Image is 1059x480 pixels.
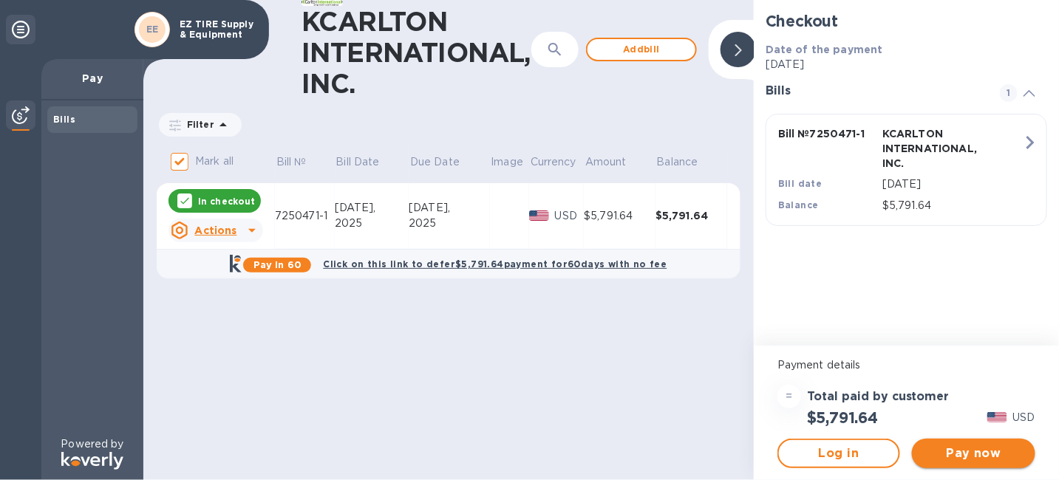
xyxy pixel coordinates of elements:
p: Payment details [777,357,1035,373]
span: Bill Date [336,154,398,170]
p: EZ TIRE Supply & Equipment [180,19,253,40]
p: Filter [181,118,214,131]
p: Currency [531,154,576,170]
b: Bills [53,114,75,125]
button: Bill №7250471-1KCARLTON INTERNATIONAL, INC.Bill date[DATE]Balance$5,791.64 [766,114,1047,226]
b: EE [146,24,159,35]
h1: KCARLTON INTERNATIONAL, INC. [302,6,531,99]
div: $5,791.64 [584,208,656,224]
div: 7250471-1 [275,208,335,224]
div: 2025 [335,216,409,231]
button: Pay now [912,439,1035,468]
p: In checkout [198,195,255,208]
div: [DATE], [409,200,489,216]
b: Pay in 60 [253,259,302,270]
p: $5,791.64 [882,198,1023,213]
div: = [777,385,801,408]
img: Logo [61,452,123,470]
p: Bill Date [336,154,379,170]
h3: Total paid by customer [807,390,950,404]
span: Log in [791,445,887,462]
b: Click on this link to defer $5,791.64 payment for 60 days with no fee [323,258,667,270]
span: 1 [1000,84,1018,102]
p: Bill № 7250471-1 [778,126,876,141]
span: Due Date [410,154,479,170]
img: USD [529,210,549,221]
p: Amount [585,154,627,170]
h3: Bills [766,84,982,98]
h2: $5,791.64 [807,408,878,427]
span: Add bill [599,41,684,58]
span: Bill № [276,154,326,170]
p: Balance [657,154,698,170]
button: Addbill [586,38,697,61]
u: Actions [194,224,236,236]
p: Mark all [195,154,234,169]
span: Balance [657,154,718,170]
span: Pay now [924,445,1023,462]
p: USD [1013,410,1035,425]
b: Date of the payment [766,44,883,55]
h2: Checkout [766,12,1047,30]
div: 2025 [409,216,489,231]
div: $5,791.64 [656,208,727,223]
p: Due Date [410,154,460,170]
p: KCARLTON INTERNATIONAL, INC. [882,126,981,171]
p: [DATE] [882,176,1023,192]
p: Powered by [61,436,123,452]
b: Bill date [778,178,823,189]
button: Log in [777,439,900,468]
b: Balance [778,199,819,210]
p: USD [555,208,585,224]
p: Pay [53,71,132,86]
p: Image [491,154,523,170]
div: [DATE], [335,200,409,216]
p: Bill № [276,154,307,170]
p: [DATE] [766,57,1047,72]
span: Amount [585,154,646,170]
img: USD [987,412,1007,422]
